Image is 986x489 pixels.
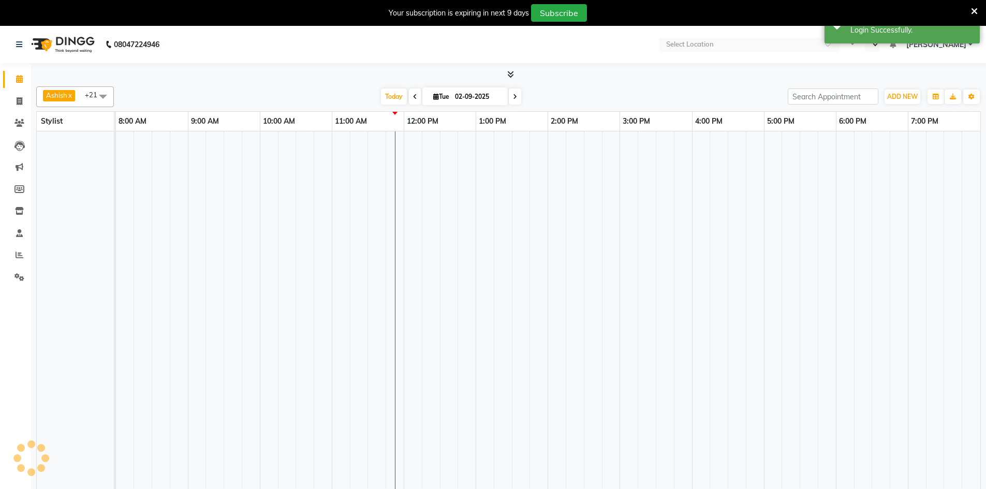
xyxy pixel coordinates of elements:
a: 4:00 PM [693,114,725,129]
button: Subscribe [531,4,587,22]
span: Stylist [41,116,63,126]
a: x [67,91,72,99]
a: 5:00 PM [764,114,797,129]
span: +21 [85,91,105,99]
span: [PERSON_NAME] [906,39,966,50]
a: 8:00 AM [116,114,149,129]
div: Login Successfully. [850,25,972,36]
span: Ashish [46,91,67,99]
a: 10:00 AM [260,114,298,129]
a: 3:00 PM [620,114,653,129]
a: 12:00 PM [404,114,441,129]
a: 9:00 AM [188,114,222,129]
span: Tue [431,93,452,100]
img: logo [26,30,97,59]
input: Search Appointment [788,88,878,105]
div: Select Location [666,39,714,50]
div: Your subscription is expiring in next 9 days [389,8,529,19]
a: 11:00 AM [332,114,370,129]
a: 7:00 PM [908,114,941,129]
a: 2:00 PM [548,114,581,129]
span: ADD NEW [887,93,918,100]
input: 2025-09-02 [452,89,504,105]
span: Today [381,88,407,105]
button: ADD NEW [885,90,920,104]
a: 6:00 PM [836,114,869,129]
b: 08047224946 [114,30,159,59]
a: 1:00 PM [476,114,509,129]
